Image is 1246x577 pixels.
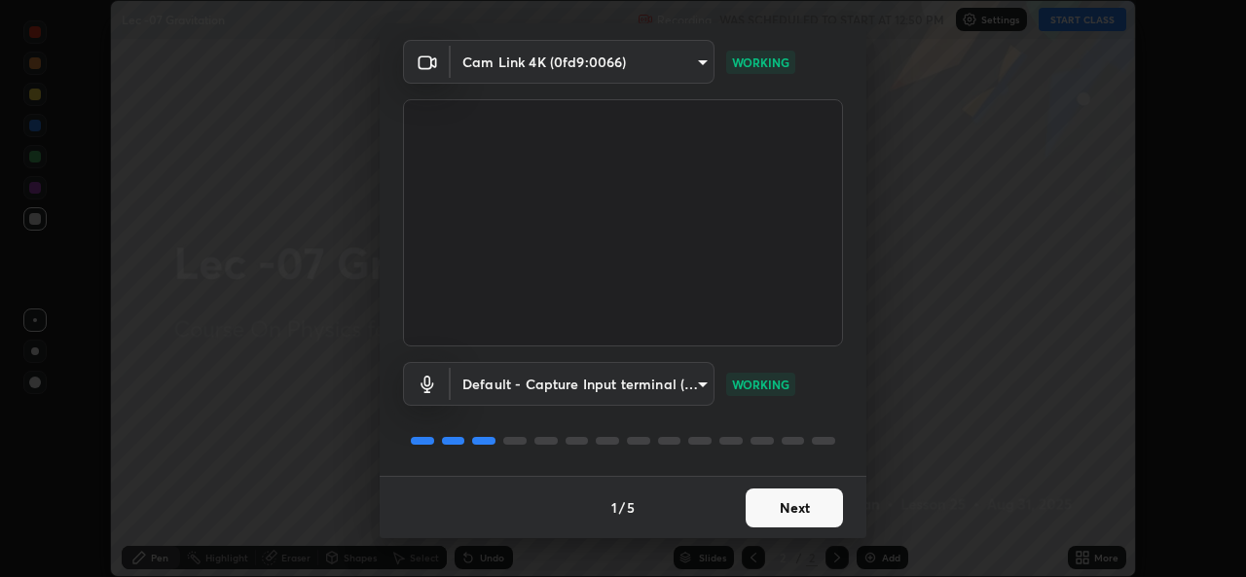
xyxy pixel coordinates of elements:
h4: / [619,497,625,518]
h4: 5 [627,497,635,518]
h4: 1 [611,497,617,518]
p: WORKING [732,376,789,393]
button: Next [746,488,843,527]
div: Cam Link 4K (0fd9:0066) [451,362,715,406]
div: Cam Link 4K (0fd9:0066) [451,40,715,84]
p: WORKING [732,54,789,71]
